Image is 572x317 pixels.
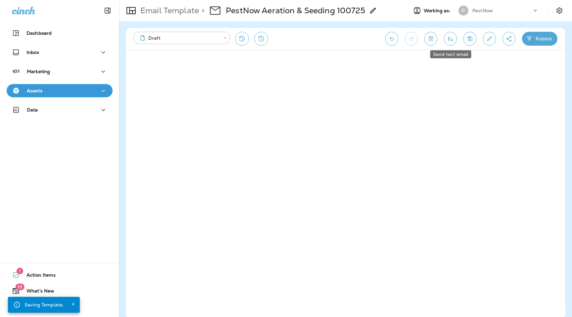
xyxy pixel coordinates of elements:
[424,8,452,14] span: Working as:
[553,5,565,17] button: Settings
[199,6,205,16] p: >
[15,284,24,290] span: 19
[385,32,398,46] button: Undo
[24,299,64,311] div: Saving Template.
[7,103,113,116] button: Data
[458,6,468,16] div: P
[26,30,52,36] p: Dashboard
[472,8,493,13] p: PestNow
[20,288,54,296] span: What's New
[138,35,219,41] div: Draft
[463,32,476,46] button: Save
[27,69,50,74] p: Marketing
[483,32,496,46] button: Edit details
[7,300,113,313] button: Support
[502,32,515,46] button: Create a Shareable Preview Link
[226,6,365,16] p: PestNow Aeration & Seeding 100725
[7,84,113,97] button: Assets
[430,50,471,58] div: Send test email
[522,32,557,46] button: Publish
[7,46,113,59] button: Inbox
[424,32,437,46] button: Toggle preview
[7,65,113,78] button: Marketing
[20,272,56,280] span: Action Items
[27,88,42,93] p: Assets
[27,107,38,113] p: Data
[444,32,457,46] button: Send test email
[7,284,113,297] button: 19What's New
[7,26,113,40] button: Dashboard
[69,300,77,308] button: Close
[17,268,23,274] span: 1
[26,50,39,55] p: Inbox
[138,6,199,16] p: Email Template
[235,32,249,46] button: Restore from previous version
[7,268,113,282] button: 1Action Items
[254,32,268,46] button: View Changelog
[98,4,117,17] button: Collapse Sidebar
